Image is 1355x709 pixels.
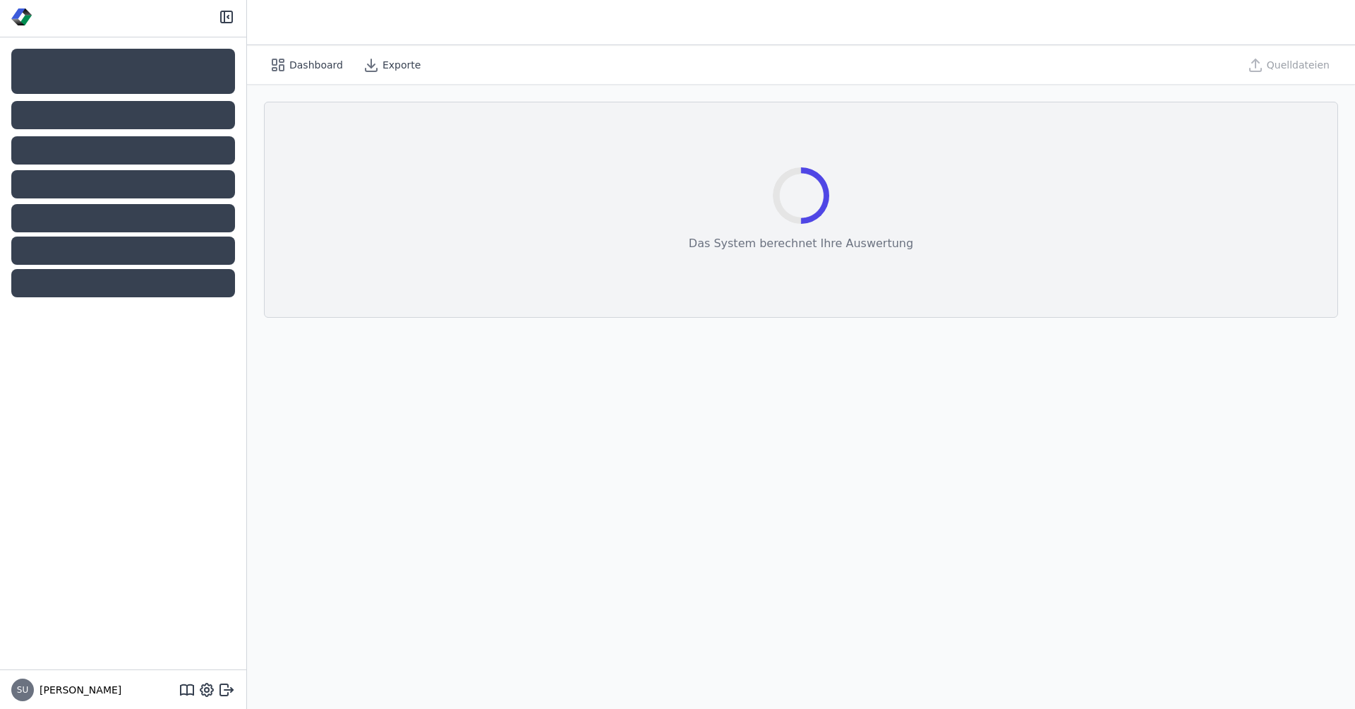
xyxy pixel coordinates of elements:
[34,683,121,697] span: [PERSON_NAME]
[289,58,343,72] span: Dashboard
[17,686,28,694] span: SU
[11,8,32,25] img: Concular
[689,235,913,252] div: Das System berechnet Ihre Auswertung
[383,58,421,72] span: Exporte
